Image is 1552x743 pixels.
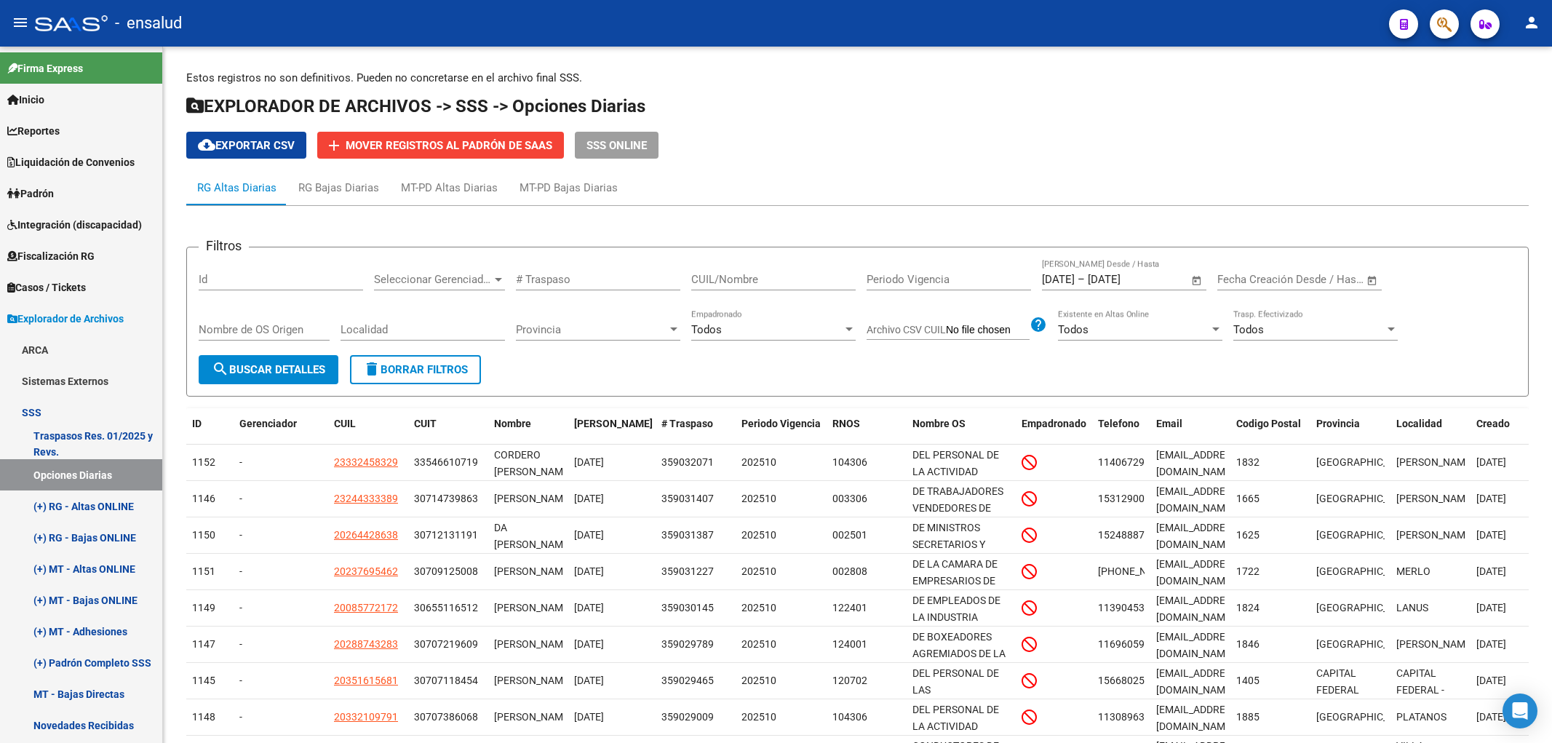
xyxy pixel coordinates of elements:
datatable-header-cell: Telefono [1092,408,1150,456]
span: Fiscalización RG [7,248,95,264]
span: [PERSON_NAME] [1396,529,1474,541]
span: 20264428638 [334,529,398,541]
span: [DATE] [1476,711,1506,723]
span: Nombre [494,418,531,429]
span: Email [1156,418,1182,429]
span: [GEOGRAPHIC_DATA] [1316,456,1414,468]
span: [DATE] [1476,493,1506,504]
span: Gerenciador [239,418,297,429]
span: 1824 [1236,602,1259,613]
span: – [1078,273,1085,286]
span: LANUS [1396,602,1428,613]
span: 11 6563-7407 [1098,565,1184,577]
span: 359029789 [661,638,714,650]
span: 1140672907 [1098,456,1156,468]
span: Reportes [7,123,60,139]
div: [DATE] [574,709,650,726]
span: Mover registros al PADRÓN de SAAS [346,139,552,152]
span: Todos [1233,323,1264,336]
span: CORDERO [PERSON_NAME] [494,449,572,477]
span: EXPLORADOR DE ARCHIVOS -> SSS -> Opciones Diarias [186,96,645,116]
span: 1169605959 [1098,638,1156,650]
span: - [239,493,242,504]
datatable-header-cell: Localidad [1390,408,1471,456]
span: [DATE] [1476,675,1506,686]
span: - ensalud [115,7,182,39]
span: [DATE] [1476,565,1506,577]
div: MT-PD Altas Diarias [401,180,498,196]
span: # Traspaso [661,418,713,429]
span: - [239,529,242,541]
datatable-header-cell: # Traspaso [656,408,736,456]
span: 1150 [192,529,215,541]
span: 1885 [1236,711,1259,723]
span: CUIL [334,418,356,429]
span: 359029009 [661,711,714,723]
span: Casos / Tickets [7,279,86,295]
div: Open Intercom Messenger [1503,694,1537,728]
div: 30712131191 [414,527,478,544]
span: lulmujuspu@necub.com [1156,631,1240,659]
span: - [239,565,242,577]
datatable-header-cell: ID [186,408,234,456]
span: 359032071 [661,456,714,468]
span: - [239,638,242,650]
span: Integración (discapacidad) [7,217,142,233]
span: [PERSON_NAME] [494,602,572,613]
span: 104306 [832,456,867,468]
div: 30709125008 [414,563,478,580]
span: Localidad [1396,418,1442,429]
span: Nombre OS [912,418,966,429]
span: Archivo CSV CUIL [867,324,946,335]
datatable-header-cell: Codigo Postal [1230,408,1310,456]
div: [DATE] [574,527,650,544]
button: Open calendar [1189,272,1206,289]
div: 33546610719 [414,454,478,471]
mat-icon: search [212,360,229,378]
span: [PERSON_NAME] [494,565,572,577]
span: 359029465 [661,675,714,686]
span: 1149 [192,602,215,613]
button: Borrar Filtros [350,355,481,384]
span: - [239,711,242,723]
span: 1524888749 [1098,529,1156,541]
span: 20085772172 [334,602,398,613]
span: RNOS [832,418,860,429]
div: 30655116512 [414,600,478,616]
datatable-header-cell: CUIL [328,408,408,456]
span: Empadronado [1022,418,1086,429]
span: mikkoparde@necub.com [1156,704,1240,732]
datatable-header-cell: Nombre [488,408,568,456]
span: 122401 [832,602,867,613]
span: ID [192,418,202,429]
span: 202510 [741,565,776,577]
span: [GEOGRAPHIC_DATA] [1316,493,1414,504]
div: [DATE] [574,563,650,580]
span: [PERSON_NAME] [494,675,572,686]
span: DA [PERSON_NAME] [PERSON_NAME] [494,522,572,567]
span: 1405 [1236,675,1259,686]
span: [PERSON_NAME] [494,711,572,723]
span: 1139045334 [1098,602,1156,613]
span: 20332109791 [334,711,398,723]
datatable-header-cell: Fecha Traspaso [568,408,656,456]
span: [GEOGRAPHIC_DATA] [1316,565,1414,577]
button: Open calendar [1364,272,1381,289]
span: [PERSON_NAME] [1396,456,1474,468]
span: [DATE] [1476,456,1506,468]
span: l_a_r23@hotmail.com [1156,595,1240,623]
span: 1152 [192,456,215,468]
div: RG Altas Diarias [197,180,276,196]
span: 202510 [741,711,776,723]
datatable-header-cell: Email [1150,408,1230,456]
span: 1832 [1236,456,1259,468]
span: - [239,675,242,686]
span: 202510 [741,456,776,468]
span: [PERSON_NAME] [494,638,572,650]
span: 002808 [832,565,867,577]
input: Fecha fin [1088,273,1158,286]
button: SSS ONLINE [575,132,658,159]
span: 1151 [192,565,215,577]
span: 20351615681 [334,675,398,686]
span: [PERSON_NAME] [1396,493,1474,504]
